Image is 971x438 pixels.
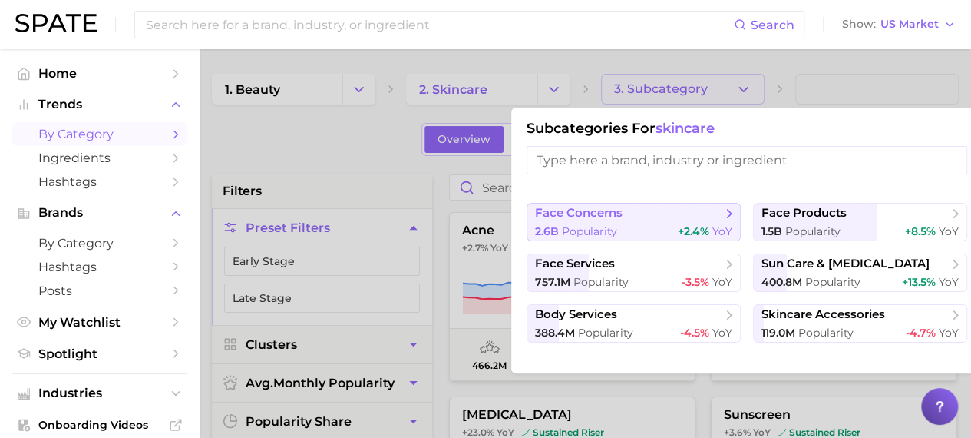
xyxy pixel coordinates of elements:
[712,326,732,340] span: YoY
[678,224,709,238] span: +2.4%
[12,310,187,334] a: My Watchlist
[38,284,161,298] span: Posts
[753,304,967,343] button: skincare accessories119.0m Popularity-4.7% YoY
[12,279,187,303] a: Posts
[761,275,802,289] span: 400.8m
[12,122,187,146] a: by Category
[12,231,187,255] a: by Category
[535,206,623,221] span: face concerns
[573,275,629,289] span: Popularity
[535,224,559,238] span: 2.6b
[656,120,715,137] span: skincare
[842,20,876,28] span: Show
[38,206,161,220] span: Brands
[527,146,967,174] input: Type here a brand, industry or ingredient
[12,382,187,405] button: Industries
[38,315,161,330] span: My Watchlist
[38,174,161,189] span: Hashtags
[805,275,860,289] span: Popularity
[751,18,794,32] span: Search
[535,307,617,322] span: body services
[838,15,959,35] button: ShowUS Market
[38,387,161,400] span: Industries
[12,170,187,194] a: Hashtags
[527,203,741,241] button: face concerns2.6b Popularity+2.4% YoY
[12,201,187,224] button: Brands
[761,307,885,322] span: skincare accessories
[12,61,187,85] a: Home
[761,224,782,238] span: 1.5b
[144,12,734,38] input: Search here for a brand, industry, or ingredient
[12,146,187,170] a: Ingredients
[682,275,709,289] span: -3.5%
[38,236,161,251] span: by Category
[38,151,161,165] span: Ingredients
[880,20,939,28] span: US Market
[761,206,847,221] span: face products
[785,224,841,238] span: Popularity
[12,342,187,366] a: Spotlight
[753,203,967,241] button: face products1.5b Popularity+8.5% YoY
[680,326,709,340] span: -4.5%
[12,93,187,116] button: Trends
[38,66,161,81] span: Home
[527,304,741,343] button: body services388.4m Popularity-4.5% YoY
[939,224,959,238] span: YoY
[12,413,187,436] a: Onboarding Videos
[578,326,633,340] span: Popularity
[562,224,617,238] span: Popularity
[38,98,161,111] span: Trends
[535,326,575,340] span: 388.4m
[939,326,959,340] span: YoY
[906,326,936,340] span: -4.7%
[527,254,741,292] button: face services757.1m Popularity-3.5% YoY
[712,224,732,238] span: YoY
[798,326,854,340] span: Popularity
[535,257,615,271] span: face services
[939,275,959,289] span: YoY
[38,418,161,432] span: Onboarding Videos
[38,260,161,274] span: Hashtags
[753,254,967,292] button: sun care & [MEDICAL_DATA]400.8m Popularity+13.5% YoY
[902,275,936,289] span: +13.5%
[761,257,930,271] span: sun care & [MEDICAL_DATA]
[535,275,570,289] span: 757.1m
[38,127,161,141] span: by Category
[527,120,967,137] h1: Subcategories for
[15,14,97,32] img: SPATE
[712,275,732,289] span: YoY
[905,224,936,238] span: +8.5%
[12,255,187,279] a: Hashtags
[38,347,161,361] span: Spotlight
[761,326,795,340] span: 119.0m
